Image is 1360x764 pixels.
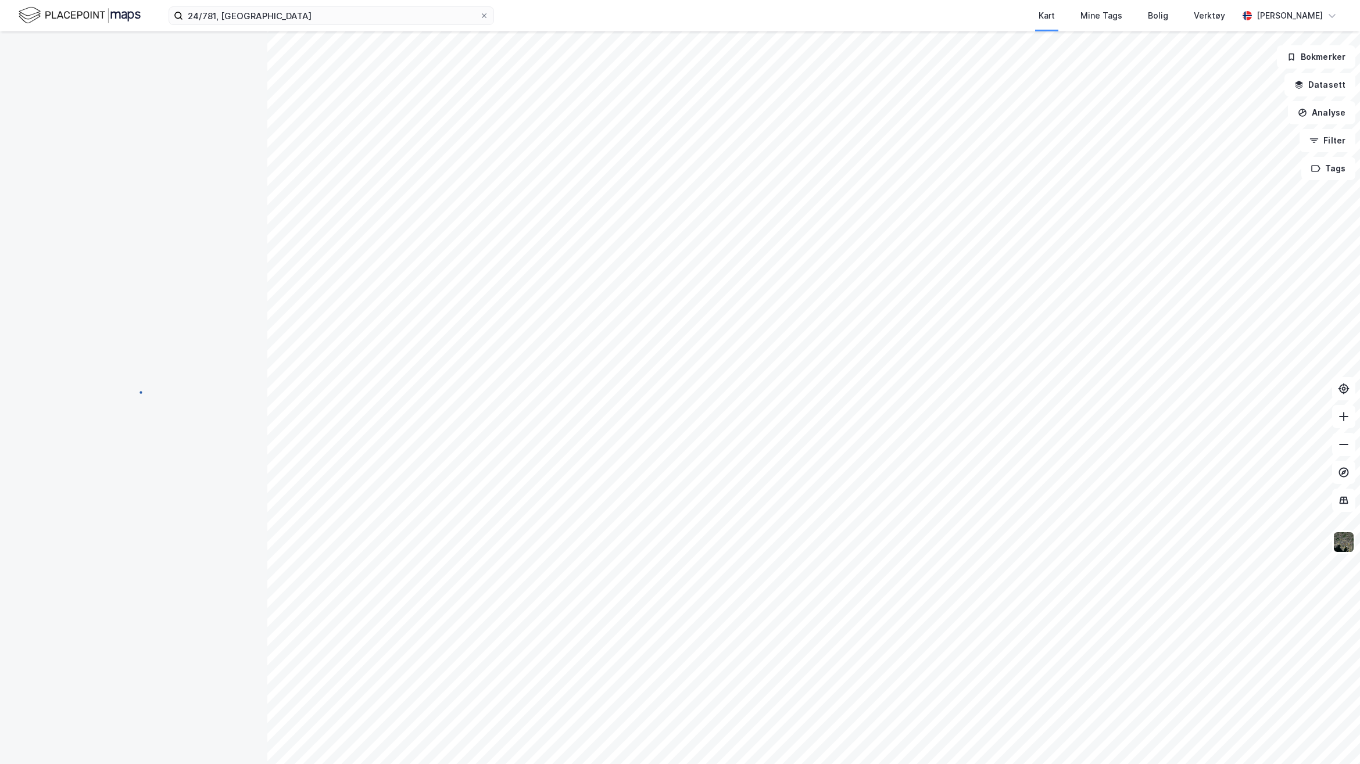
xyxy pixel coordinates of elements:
[1080,9,1122,23] div: Mine Tags
[1039,9,1055,23] div: Kart
[1277,45,1355,69] button: Bokmerker
[1284,73,1355,96] button: Datasett
[1302,708,1360,764] div: Kontrollprogram for chat
[1302,708,1360,764] iframe: Chat Widget
[183,7,479,24] input: Søk på adresse, matrikkel, gårdeiere, leietakere eller personer
[124,382,143,400] img: spinner.a6d8c91a73a9ac5275cf975e30b51cfb.svg
[1194,9,1225,23] div: Verktøy
[1148,9,1168,23] div: Bolig
[1333,531,1355,553] img: 9k=
[1288,101,1355,124] button: Analyse
[19,5,141,26] img: logo.f888ab2527a4732fd821a326f86c7f29.svg
[1300,129,1355,152] button: Filter
[1301,157,1355,180] button: Tags
[1257,9,1323,23] div: [PERSON_NAME]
